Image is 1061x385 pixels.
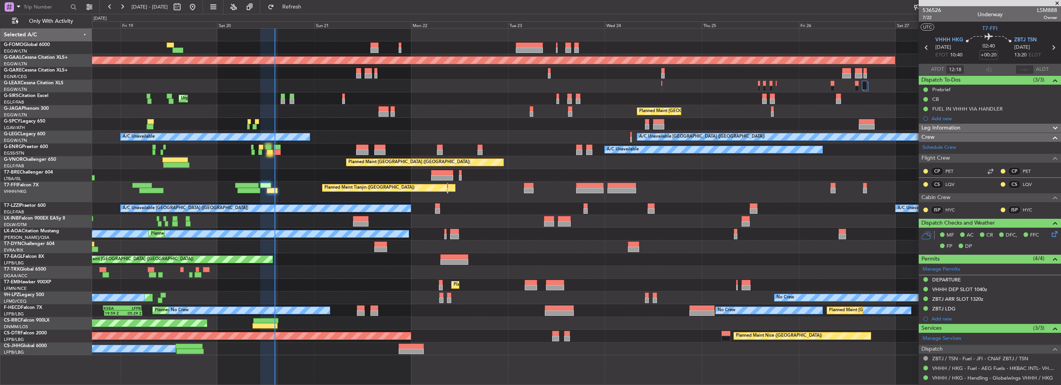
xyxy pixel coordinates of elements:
span: G-LEGC [4,132,20,136]
div: ISP [931,206,943,214]
div: No Crew [776,292,794,303]
span: ZBTJ TSN [1014,36,1037,44]
span: T7-TRX [4,267,20,272]
a: CS-DTRFalcon 2000 [4,331,47,336]
a: CS-JHHGlobal 6000 [4,344,47,348]
div: Fri 26 [799,21,896,28]
a: G-GAALCessna Citation XLS+ [4,55,68,60]
a: EVRA/RIX [4,247,23,253]
span: 7/22 [923,14,941,21]
span: ELDT [1029,51,1041,59]
span: FFC [1030,232,1039,239]
div: Prebrief [932,86,950,93]
span: (3/3) [1033,76,1044,84]
div: ZBTJ LDG [932,305,955,312]
a: Manage Services [923,335,961,342]
a: EGGW/LTN [4,112,27,118]
div: CS [1008,180,1021,189]
span: Dispatch Checks and Weather [921,219,995,228]
div: A/C Unavailable [607,144,639,155]
span: G-GARE [4,68,22,73]
div: ZBTJ ARR SLOT 1320z [932,296,983,302]
div: VHHH DEP SLOT 1040z [932,286,987,293]
a: LQV [945,181,963,188]
div: A/C Unavailable [GEOGRAPHIC_DATA] ([GEOGRAPHIC_DATA]) [639,131,765,143]
span: CR [986,232,993,239]
a: T7-DYNChallenger 604 [4,242,55,246]
div: Sun 21 [314,21,411,28]
div: Planned Maint [GEOGRAPHIC_DATA] ([GEOGRAPHIC_DATA]) [155,305,276,316]
span: LSM888 [1037,6,1057,14]
div: [DATE] [94,15,107,22]
div: Add new [931,315,1057,322]
span: CS-JHH [4,344,20,348]
span: (4/4) [1033,254,1044,262]
a: EGGW/LTN [4,87,27,92]
a: Manage Permits [923,266,960,273]
a: G-LEAXCessna Citation XLS [4,81,63,85]
div: Planned Maint [GEOGRAPHIC_DATA] ([GEOGRAPHIC_DATA]) [639,106,761,117]
div: Thu 25 [702,21,799,28]
span: G-GAAL [4,55,22,60]
div: LFPB [122,306,141,310]
div: CB [932,96,939,102]
span: Permits [921,255,940,264]
input: --:-- [946,65,964,74]
span: VHHH HKG [935,36,963,44]
span: ATOT [931,66,944,73]
span: ALDT [1036,66,1049,73]
div: DEPARTURE [932,276,961,283]
a: EDLW/DTM [4,222,27,228]
span: 9H-LPZ [4,293,19,297]
input: Trip Number [24,1,68,13]
a: LFMD/CEQ [4,298,26,304]
span: [DATE] - [DATE] [131,3,168,10]
a: T7-LZZIPraetor 600 [4,203,46,208]
span: T7-EAGL [4,254,23,259]
a: T7-FFIFalcon 7X [4,183,39,187]
span: G-LEAX [4,81,20,85]
a: G-SIRSCitation Excel [4,94,48,98]
span: (3/3) [1033,324,1044,332]
div: Planned Maint [GEOGRAPHIC_DATA] ([GEOGRAPHIC_DATA]) [348,157,470,168]
span: G-SPCY [4,119,20,124]
div: KSEA [104,306,122,310]
button: Only With Activity [9,15,84,27]
span: AC [967,232,974,239]
a: G-FOMOGlobal 6000 [4,43,50,47]
div: Mon 22 [411,21,508,28]
a: G-LEGCLegacy 600 [4,132,45,136]
div: CP [931,167,943,175]
a: VHHH / HKG - Fuel - AEG Fuels - HKBAC INTL- VHHH / HKG [932,365,1057,371]
span: Services [921,324,942,333]
a: EGSS/STN [4,150,24,156]
a: DNMM/LOS [4,324,28,330]
div: Planned Maint Nice ([GEOGRAPHIC_DATA]) [151,228,237,240]
span: CS-RRC [4,318,20,323]
div: Add new [931,115,1057,122]
div: Sat 20 [217,21,314,28]
div: CP [1008,167,1021,175]
div: A/C Unavailable [GEOGRAPHIC_DATA] ([GEOGRAPHIC_DATA]) [897,203,1023,214]
span: ETOT [935,51,948,59]
a: G-JAGAPhenom 300 [4,106,49,111]
span: T7-EMI [4,280,19,284]
a: VHHH / HKG - Handling - Globalwings VHHH / HKG [932,375,1053,381]
span: 02:40 [983,43,995,50]
button: UTC [921,24,934,31]
span: LX-INB [4,216,19,221]
a: LFPB/LBG [4,337,24,342]
div: Unplanned Maint [GEOGRAPHIC_DATA] ([GEOGRAPHIC_DATA]) [181,93,308,104]
div: Underway [977,10,1003,19]
a: EGGW/LTN [4,138,27,143]
a: T7-TRXGlobal 6500 [4,267,46,272]
a: G-GARECessna Citation XLS+ [4,68,68,73]
span: DFC, [1006,232,1017,239]
button: Refresh [264,1,310,13]
a: 9H-LPZLegacy 500 [4,293,44,297]
a: LX-INBFalcon 900EX EASy II [4,216,65,221]
span: DP [965,243,972,250]
span: Flight Crew [921,154,950,163]
a: HYC [945,206,963,213]
span: FP [947,243,952,250]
